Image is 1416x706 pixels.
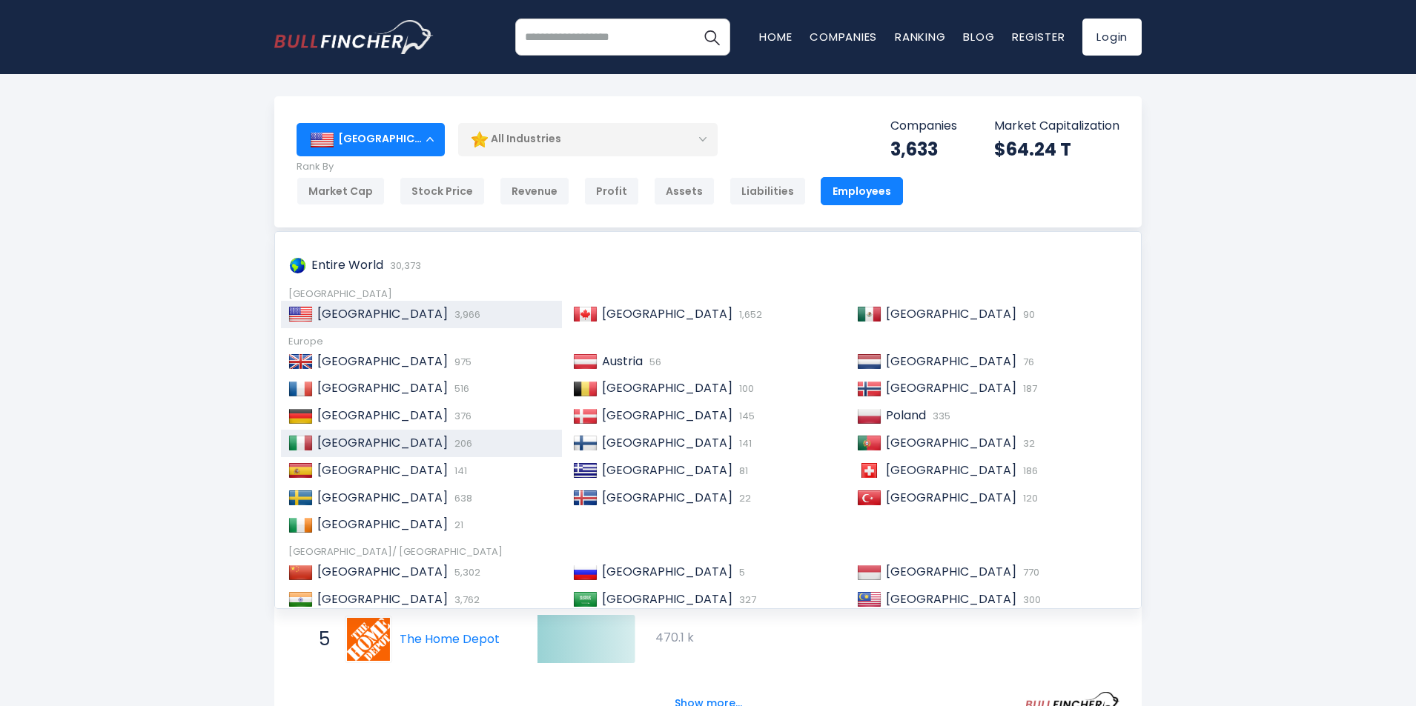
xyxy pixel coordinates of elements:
div: [GEOGRAPHIC_DATA]/ [GEOGRAPHIC_DATA] [288,546,1128,559]
a: Register [1012,29,1065,44]
span: 638 [451,491,472,505]
div: Revenue [500,177,569,205]
span: [GEOGRAPHIC_DATA] [602,407,732,424]
span: [GEOGRAPHIC_DATA] [602,590,732,607]
text: 470.1 k [655,629,694,646]
span: [GEOGRAPHIC_DATA] [602,379,732,396]
span: [GEOGRAPHIC_DATA] [602,462,732,479]
a: The Home Depot [345,616,400,663]
span: [GEOGRAPHIC_DATA] [886,563,1016,580]
span: 770 [1019,565,1039,579]
div: Stock Price [400,177,485,205]
span: [GEOGRAPHIC_DATA] [317,407,448,424]
a: Go to homepage [274,20,434,54]
span: 32 [1019,436,1035,450]
div: [GEOGRAPHIC_DATA] [288,288,1128,301]
span: 975 [451,355,472,369]
span: [GEOGRAPHIC_DATA] [886,434,1016,451]
span: [GEOGRAPHIC_DATA] [317,379,448,396]
div: Employees [821,177,903,205]
span: [GEOGRAPHIC_DATA] [317,563,448,580]
span: [GEOGRAPHIC_DATA] [317,590,448,607]
span: [GEOGRAPHIC_DATA] [602,434,732,451]
div: All Industries [458,122,718,156]
p: Market Capitalization [994,119,1119,134]
span: 21 [451,518,463,532]
div: $64.24 T [994,138,1119,161]
span: 300 [1019,593,1041,607]
span: 56 [646,355,661,369]
span: 3,762 [451,593,480,607]
span: [GEOGRAPHIC_DATA] [886,353,1016,370]
span: [GEOGRAPHIC_DATA] [317,516,448,533]
span: 335 [929,409,950,423]
span: [GEOGRAPHIC_DATA] [317,434,448,451]
button: Search [693,19,730,56]
div: Market Cap [297,177,385,205]
span: 145 [735,409,755,423]
div: Europe [288,336,1128,348]
span: Poland [886,407,926,424]
span: 1,652 [735,307,762,322]
span: [GEOGRAPHIC_DATA] [886,379,1016,396]
a: Login [1082,19,1142,56]
span: 5 [311,627,326,652]
span: 30,373 [386,259,421,273]
a: The Home Depot [400,630,500,647]
span: 206 [451,436,472,450]
div: [GEOGRAPHIC_DATA] [297,123,445,156]
span: 100 [735,382,754,396]
div: Profit [584,177,639,205]
a: Blog [963,29,994,44]
div: Assets [654,177,715,205]
span: Austria [602,353,643,370]
span: [GEOGRAPHIC_DATA] [886,305,1016,322]
span: 81 [735,464,748,478]
span: 141 [735,436,752,450]
span: [GEOGRAPHIC_DATA] [317,489,448,506]
span: 187 [1019,382,1037,396]
p: Rank By [297,161,903,173]
span: [GEOGRAPHIC_DATA] [602,563,732,580]
p: Companies [890,119,957,134]
span: Entire World [311,256,383,273]
span: [GEOGRAPHIC_DATA] [602,305,732,322]
div: 3,633 [890,138,957,161]
div: Liabilities [729,177,806,205]
span: 516 [451,382,469,396]
span: [GEOGRAPHIC_DATA] [886,489,1016,506]
span: [GEOGRAPHIC_DATA] [886,462,1016,479]
span: 5,302 [451,565,480,579]
span: [GEOGRAPHIC_DATA] [317,353,448,370]
span: 76 [1019,355,1034,369]
img: bullfincher logo [274,20,434,54]
span: [GEOGRAPHIC_DATA] [317,305,448,322]
a: Ranking [895,29,945,44]
a: Companies [810,29,877,44]
span: 5 [735,565,745,579]
span: 376 [451,409,472,423]
span: 327 [735,593,756,607]
span: 120 [1019,491,1038,505]
span: [GEOGRAPHIC_DATA] [886,590,1016,607]
span: 186 [1019,464,1038,478]
img: The Home Depot [347,618,390,661]
a: Home [759,29,792,44]
span: 141 [451,464,467,478]
span: 90 [1019,307,1035,322]
span: 3,966 [451,307,480,322]
span: [GEOGRAPHIC_DATA] [602,489,732,506]
span: [GEOGRAPHIC_DATA] [317,462,448,479]
span: 22 [735,491,751,505]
